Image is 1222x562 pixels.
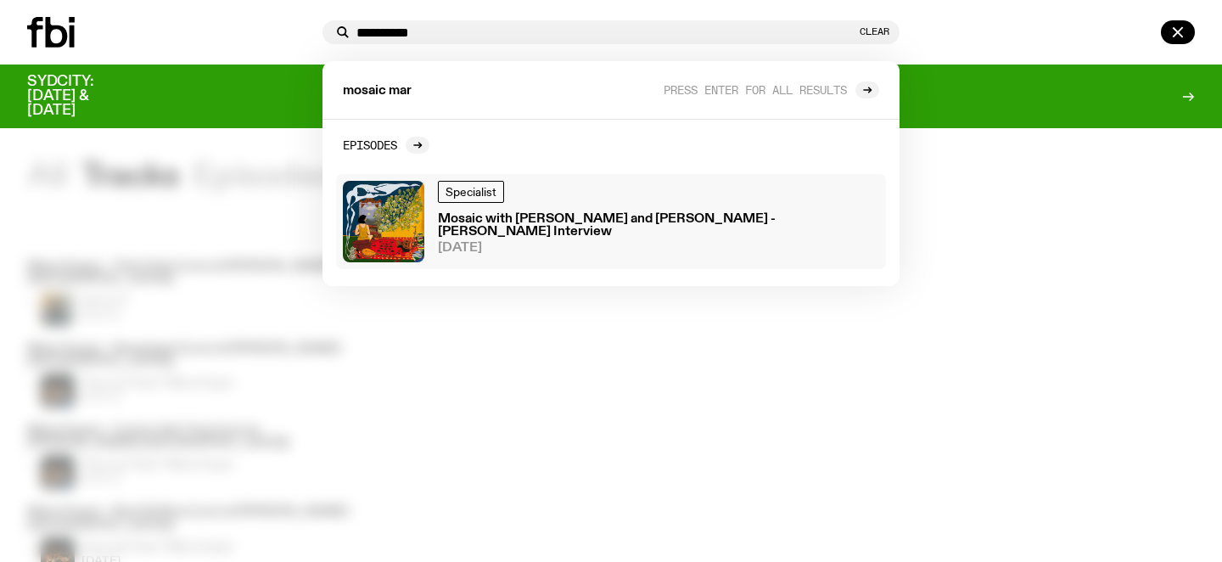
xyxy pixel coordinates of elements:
a: Press enter for all results [664,81,879,98]
span: mosaic mar [343,85,412,98]
button: Clear [860,27,889,37]
a: Episodes [343,137,429,154]
span: [DATE] [438,242,879,255]
h3: SYDCITY: [DATE] & [DATE] [27,75,136,118]
h3: Mosaic with [PERSON_NAME] and [PERSON_NAME] - [PERSON_NAME] Interview [438,213,879,239]
h2: Episodes [343,138,397,151]
span: Press enter for all results [664,83,847,96]
a: SpecialistMosaic with [PERSON_NAME] and [PERSON_NAME] - [PERSON_NAME] Interview[DATE] [336,174,886,269]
